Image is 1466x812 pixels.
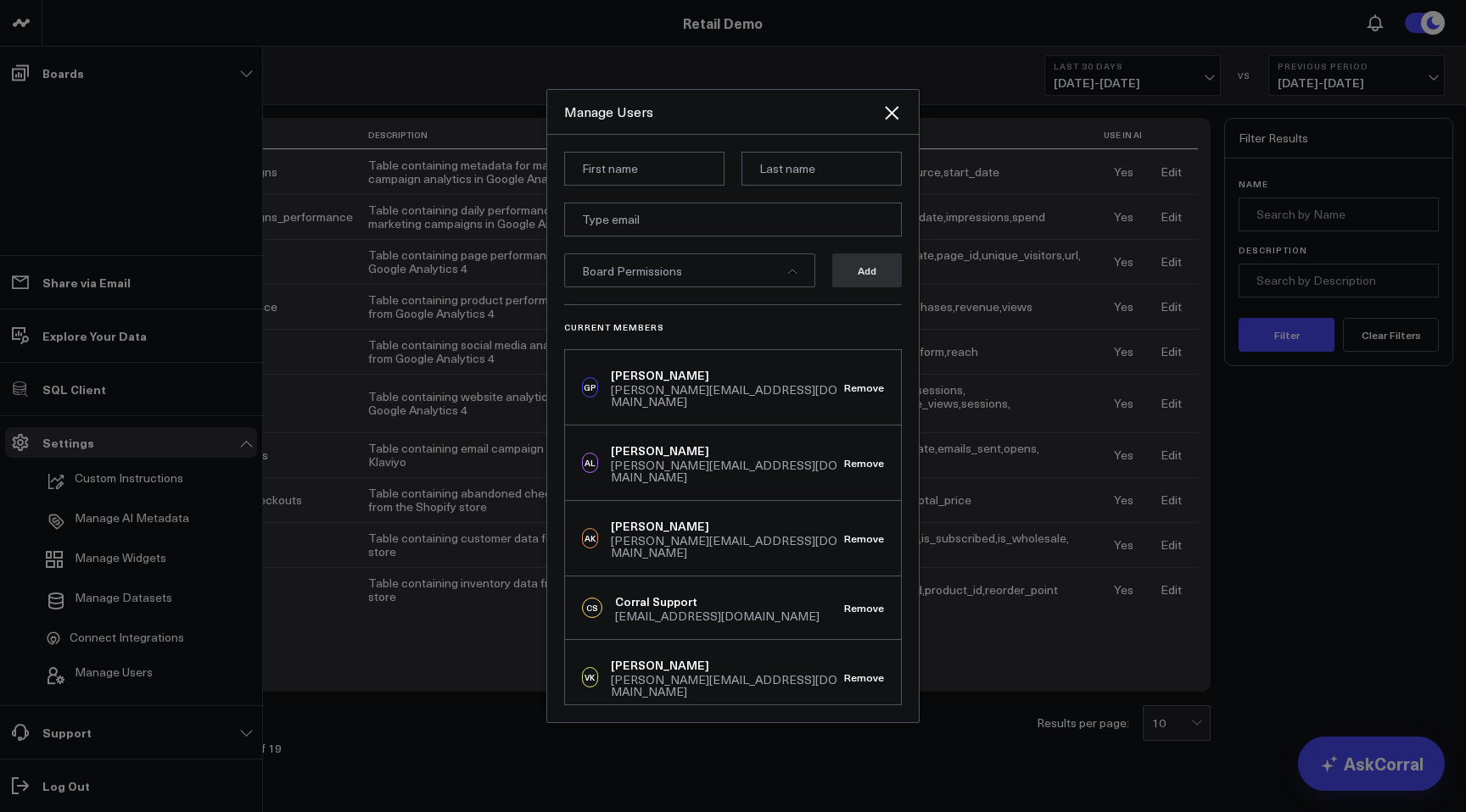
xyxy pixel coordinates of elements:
h3: Current Members [564,322,902,332]
button: Remove [844,671,884,683]
div: AL [582,453,598,473]
div: VK [582,667,598,687]
div: [PERSON_NAME][EMAIL_ADDRESS][DOMAIN_NAME] [611,459,844,483]
button: Remove [844,457,884,469]
div: [PERSON_NAME] [611,518,844,535]
div: [PERSON_NAME] [611,442,844,459]
div: [PERSON_NAME] [611,657,844,674]
div: [PERSON_NAME][EMAIL_ADDRESS][DOMAIN_NAME] [611,384,844,408]
div: AK [582,528,598,548]
div: [PERSON_NAME] [611,367,844,384]
input: First name [564,152,725,186]
div: GP [582,377,598,398]
div: [PERSON_NAME][EMAIL_ADDRESS][DOMAIN_NAME] [611,674,844,698]
input: Last name [741,152,902,186]
button: Remove [844,602,884,614]
button: Remove [844,532,884,544]
span: Board Permissions [582,263,682,279]
button: Add [832,253,902,287]
button: Remove [844,381,884,393]
button: Close [881,103,902,123]
div: Manage Users [564,103,881,121]
div: [EMAIL_ADDRESS][DOMAIN_NAME] [615,610,820,622]
div: [PERSON_NAME][EMAIL_ADDRESS][DOMAIN_NAME] [611,535,844,559]
input: Type email [564,203,902,236]
div: CS [582,598,602,618]
div: Corral Support [615,593,820,610]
